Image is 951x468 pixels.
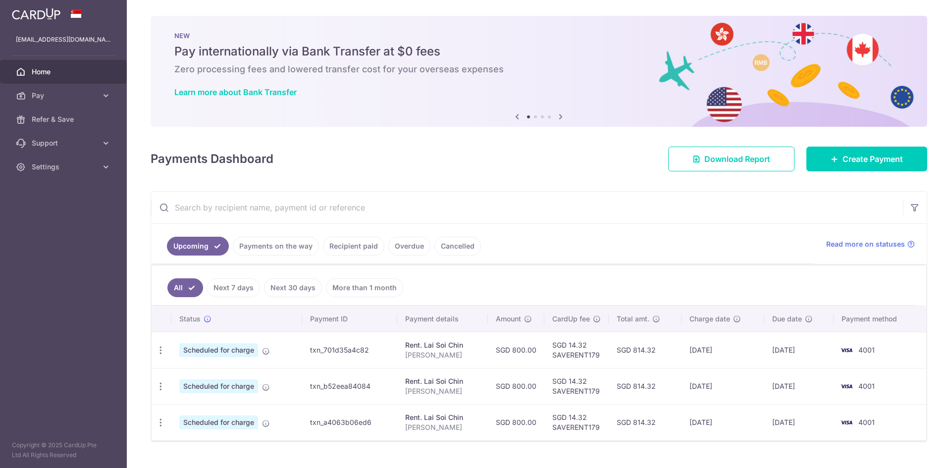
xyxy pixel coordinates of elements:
input: Search by recipient name, payment id or reference [151,192,903,223]
span: Scheduled for charge [179,416,258,429]
a: Upcoming [167,237,229,256]
td: SGD 800.00 [488,332,544,368]
th: Payment ID [302,306,397,332]
span: Read more on statuses [826,239,905,249]
td: SGD 14.32 SAVERENT179 [544,368,609,404]
span: Home [32,67,97,77]
a: Overdue [388,237,430,256]
p: [PERSON_NAME] [405,386,480,396]
span: 4001 [858,346,875,354]
td: [DATE] [764,404,834,440]
p: [EMAIL_ADDRESS][DOMAIN_NAME] [16,35,111,45]
td: [DATE] [682,404,764,440]
td: txn_a4063b06ed6 [302,404,397,440]
a: Next 7 days [207,278,260,297]
th: Payment method [834,306,926,332]
span: Status [179,314,201,324]
span: Support [32,138,97,148]
p: NEW [174,32,903,40]
td: [DATE] [682,368,764,404]
img: Bank Card [837,416,856,428]
td: txn_701d35a4c82 [302,332,397,368]
span: 4001 [858,418,875,426]
span: Scheduled for charge [179,379,258,393]
td: SGD 14.32 SAVERENT179 [544,404,609,440]
a: Next 30 days [264,278,322,297]
span: Due date [772,314,802,324]
img: Bank Card [837,344,856,356]
p: [PERSON_NAME] [405,350,480,360]
img: Bank Card [837,380,856,392]
span: Amount [496,314,521,324]
a: Recipient paid [323,237,384,256]
p: [PERSON_NAME] [405,422,480,432]
td: [DATE] [682,332,764,368]
span: 4001 [858,382,875,390]
div: Rent. Lai Soi Chin [405,340,480,350]
h5: Pay internationally via Bank Transfer at $0 fees [174,44,903,59]
span: Total amt. [617,314,649,324]
td: SGD 814.32 [609,368,682,404]
a: Create Payment [806,147,927,171]
span: Charge date [689,314,730,324]
a: Cancelled [434,237,481,256]
td: SGD 14.32 SAVERENT179 [544,332,609,368]
a: Learn more about Bank Transfer [174,87,297,97]
h4: Payments Dashboard [151,150,273,168]
span: Pay [32,91,97,101]
span: Download Report [704,153,770,165]
td: [DATE] [764,368,834,404]
td: SGD 814.32 [609,332,682,368]
a: Payments on the way [233,237,319,256]
td: SGD 814.32 [609,404,682,440]
a: All [167,278,203,297]
a: Download Report [668,147,794,171]
span: Create Payment [843,153,903,165]
span: Refer & Save [32,114,97,124]
a: Read more on statuses [826,239,915,249]
td: SGD 800.00 [488,404,544,440]
span: Scheduled for charge [179,343,258,357]
td: SGD 800.00 [488,368,544,404]
h6: Zero processing fees and lowered transfer cost for your overseas expenses [174,63,903,75]
div: Rent. Lai Soi Chin [405,376,480,386]
td: txn_b52eea84084 [302,368,397,404]
td: [DATE] [764,332,834,368]
span: Settings [32,162,97,172]
div: Rent. Lai Soi Chin [405,413,480,422]
th: Payment details [397,306,488,332]
span: CardUp fee [552,314,590,324]
img: Bank transfer banner [151,16,927,127]
a: More than 1 month [326,278,403,297]
img: CardUp [12,8,60,20]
